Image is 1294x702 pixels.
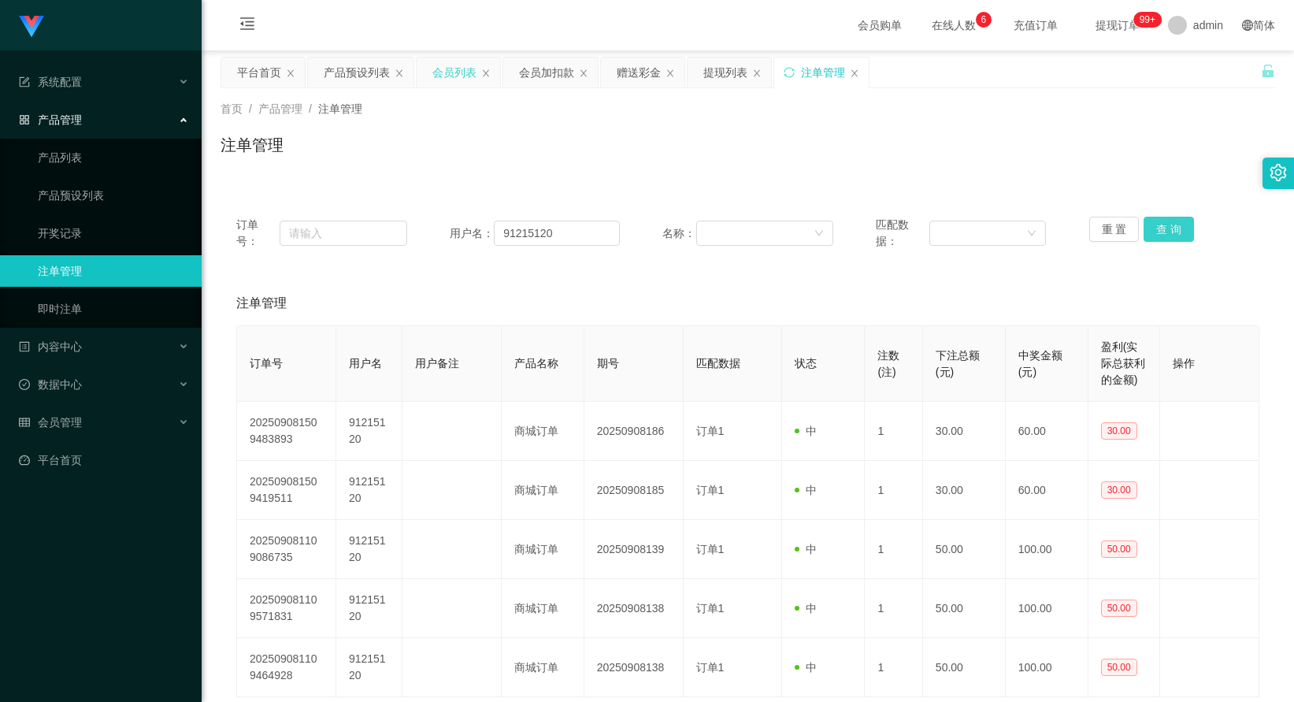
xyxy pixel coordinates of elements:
td: 60.00 [1006,461,1088,520]
span: 50.00 [1101,600,1137,617]
span: 中奖金额(元) [1018,349,1062,378]
td: 商城订单 [502,520,584,579]
td: 20250908138 [584,579,684,638]
span: 内容中心 [19,340,82,353]
td: 1 [865,520,922,579]
i: 图标: setting [1270,164,1287,181]
td: 20250908138 [584,638,684,697]
i: 图标: global [1242,20,1253,31]
a: 产品预设列表 [38,180,189,211]
span: 50.00 [1101,659,1137,676]
span: 订单1 [696,602,725,615]
span: 中 [795,425,817,437]
td: 50.00 [923,520,1006,579]
td: 商城订单 [502,402,584,461]
span: 匹配数据 [696,357,740,370]
td: 20250908139 [584,520,684,579]
i: 图标: profile [19,341,30,352]
span: 状态 [795,357,817,370]
td: 50.00 [923,579,1006,638]
span: 产品管理 [258,102,302,115]
td: 202509081109086735 [237,520,336,579]
i: 图标: close [666,69,675,78]
span: 中 [795,543,817,555]
span: 中 [795,484,817,496]
i: 图标: close [579,69,588,78]
span: 订单1 [696,425,725,437]
td: 91215120 [336,520,402,579]
span: 充值订单 [1006,20,1066,31]
button: 查 询 [1144,217,1194,242]
span: 用户备注 [415,357,459,370]
i: 图标: unlock [1261,64,1275,78]
td: 商城订单 [502,579,584,638]
p: 6 [981,12,987,28]
a: 开奖记录 [38,217,189,249]
span: 用户名 [349,357,382,370]
td: 100.00 [1006,579,1088,638]
i: 图标: down [1027,228,1036,240]
img: logo.9652507e.png [19,16,44,38]
span: 期号 [597,357,619,370]
span: 系统配置 [19,76,82,88]
td: 1 [865,638,922,697]
td: 202509081109464928 [237,638,336,697]
td: 202509081509483893 [237,402,336,461]
a: 图标: dashboard平台首页 [19,444,189,476]
span: 产品名称 [514,357,558,370]
td: 202509081509419511 [237,461,336,520]
td: 30.00 [923,402,1006,461]
div: 注单管理 [801,58,845,87]
div: 提现列表 [703,58,747,87]
span: 下注总额(元) [936,349,980,378]
span: 注单管理 [236,294,287,313]
i: 图标: check-circle-o [19,379,30,390]
td: 100.00 [1006,638,1088,697]
span: 50.00 [1101,540,1137,558]
div: 会员加扣款 [519,58,574,87]
span: 注单管理 [318,102,362,115]
span: 产品管理 [19,113,82,126]
td: 50.00 [923,638,1006,697]
a: 注单管理 [38,255,189,287]
td: 91215120 [336,638,402,697]
i: 图标: close [481,69,491,78]
span: 在线人数 [924,20,984,31]
span: 订单号： [236,217,280,250]
td: 60.00 [1006,402,1088,461]
i: 图标: close [395,69,404,78]
td: 100.00 [1006,520,1088,579]
i: 图标: form [19,76,30,87]
td: 20250908186 [584,402,684,461]
td: 商城订单 [502,638,584,697]
i: 图标: down [814,228,824,240]
span: 中 [795,661,817,674]
span: 数据中心 [19,378,82,391]
a: 即时注单 [38,293,189,325]
span: 名称： [662,225,696,242]
i: 图标: close [752,69,762,78]
i: 图标: close [850,69,859,78]
span: 30.00 [1101,422,1137,440]
a: 产品列表 [38,142,189,173]
div: 赠送彩金 [617,58,661,87]
div: 平台首页 [237,58,281,87]
td: 商城订单 [502,461,584,520]
td: 20250908185 [584,461,684,520]
div: 会员列表 [432,58,476,87]
td: 1 [865,579,922,638]
i: 图标: close [286,69,295,78]
span: 用户名： [450,225,495,242]
input: 请输入 [280,221,407,246]
span: 盈利(实际总获利的金额) [1101,340,1145,386]
td: 91215120 [336,402,402,461]
span: / [309,102,312,115]
td: 1 [865,402,922,461]
span: 订单1 [696,484,725,496]
i: 图标: menu-fold [221,1,274,51]
span: 提现订单 [1088,20,1148,31]
span: / [249,102,252,115]
td: 91215120 [336,579,402,638]
span: 会员管理 [19,416,82,429]
span: 注数(注) [877,349,899,378]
